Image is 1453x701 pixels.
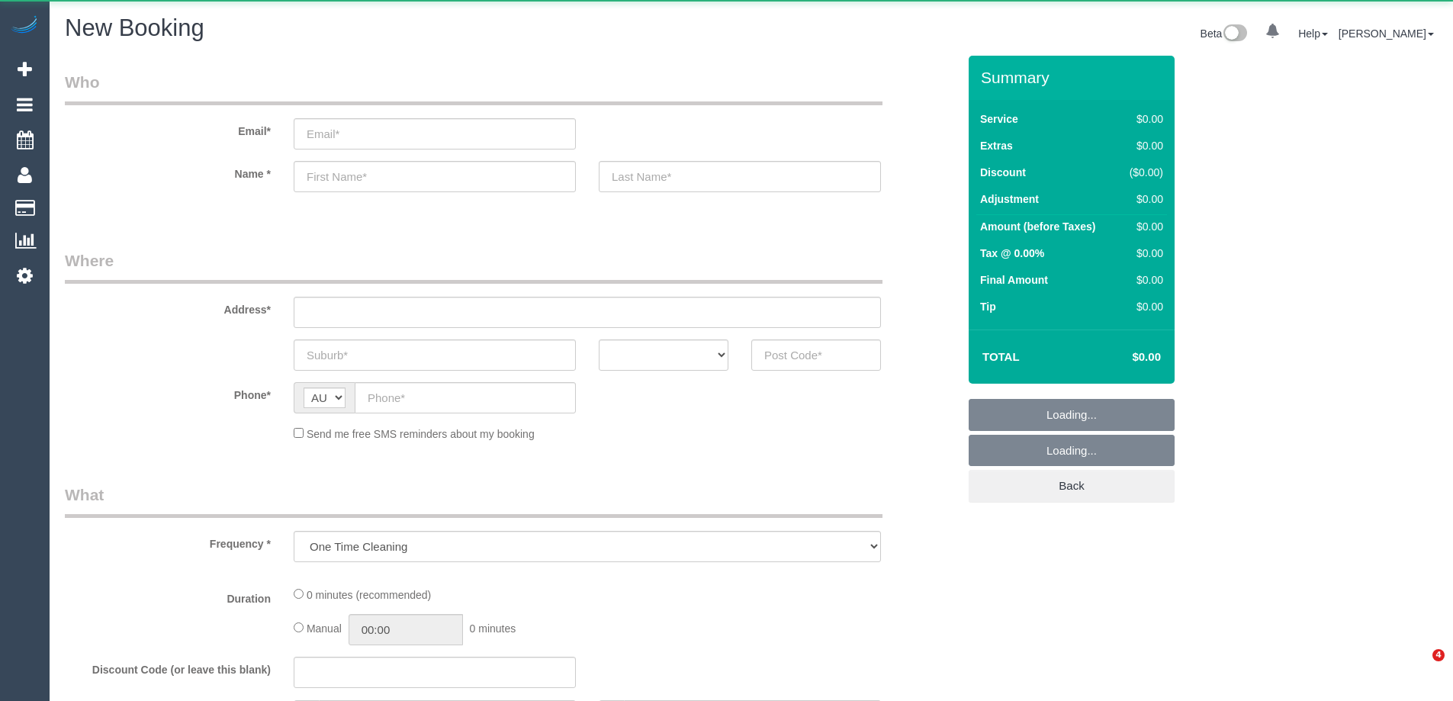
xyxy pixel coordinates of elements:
[1123,191,1163,207] div: $0.00
[53,161,282,182] label: Name *
[980,272,1048,288] label: Final Amount
[981,69,1167,86] h3: Summary
[969,470,1175,502] a: Back
[307,622,342,635] span: Manual
[53,586,282,606] label: Duration
[982,350,1020,363] strong: Total
[1432,649,1445,661] span: 4
[1123,246,1163,261] div: $0.00
[65,249,882,284] legend: Where
[1087,351,1161,364] h4: $0.00
[307,589,431,601] span: 0 minutes (recommended)
[53,382,282,403] label: Phone*
[65,14,204,41] span: New Booking
[294,339,576,371] input: Suburb*
[53,657,282,677] label: Discount Code (or leave this blank)
[1123,219,1163,234] div: $0.00
[751,339,881,371] input: Post Code*
[1222,24,1247,44] img: New interface
[294,118,576,150] input: Email*
[65,484,882,518] legend: What
[599,161,881,192] input: Last Name*
[1401,649,1438,686] iframe: Intercom live chat
[1123,111,1163,127] div: $0.00
[1298,27,1328,40] a: Help
[980,219,1095,234] label: Amount (before Taxes)
[307,428,535,440] span: Send me free SMS reminders about my booking
[1123,299,1163,314] div: $0.00
[1339,27,1434,40] a: [PERSON_NAME]
[980,299,996,314] label: Tip
[980,138,1013,153] label: Extras
[294,161,576,192] input: First Name*
[9,15,40,37] img: Automaid Logo
[980,246,1044,261] label: Tax @ 0.00%
[65,71,882,105] legend: Who
[1201,27,1248,40] a: Beta
[1123,138,1163,153] div: $0.00
[1123,272,1163,288] div: $0.00
[980,111,1018,127] label: Service
[470,622,516,635] span: 0 minutes
[53,118,282,139] label: Email*
[53,531,282,551] label: Frequency *
[53,297,282,317] label: Address*
[1123,165,1163,180] div: ($0.00)
[980,165,1026,180] label: Discount
[980,191,1039,207] label: Adjustment
[355,382,576,413] input: Phone*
